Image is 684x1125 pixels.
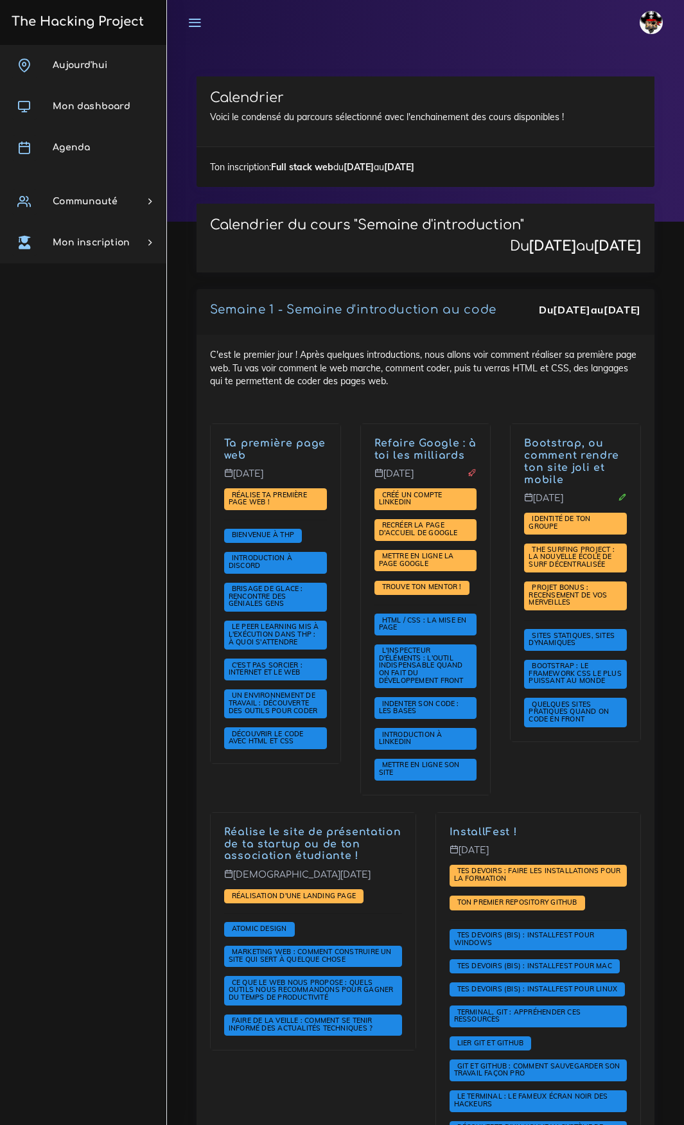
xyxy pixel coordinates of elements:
a: Atomic Design [229,925,290,934]
span: Pour avoir des sites jolis, ce n'est pas que du bon sens et du feeling. Il suffit d'utiliser quel... [524,698,627,727]
a: L'inspecteur d'éléments : l'outil indispensable quand on fait du développement front [379,646,467,685]
a: Bienvenue à THP [229,531,297,540]
strong: [DATE] [384,161,414,173]
a: Refaire Google : à toi les milliards [374,438,477,461]
span: Réalise ta première page web ! [229,490,307,507]
p: [DATE] [524,493,627,513]
span: Maintenant que tu sais faire des pages basiques, nous allons te montrer comment faire de la mise ... [374,614,477,635]
a: Le terminal : le fameux écran noir des hackeurs [454,1092,608,1109]
span: Identité de ton groupe [529,514,590,531]
span: Utilise tout ce que tu as vu jusqu'à présent pour faire profiter à la terre entière de ton super ... [374,550,477,572]
span: C'est pas sorcier : internet et le web [229,660,304,677]
span: HTML et CSS permettent de réaliser une page web. Nous allons te montrer les bases qui te permettr... [224,727,327,749]
a: Terminal, Git : appréhender ces ressources [454,1008,581,1025]
span: Nous allons voir ensemble comment internet marche, et comment fonctionne une page web quand tu cl... [224,659,327,680]
span: Nous allons te demander d'imaginer l'univers autour de ton groupe de travail. [524,513,627,535]
span: Tes devoirs (bis) : Installfest pour Linux [454,984,621,993]
p: Voici le condensé du parcours sélectionné avec l'enchainement des cours disponibles ! [210,111,641,123]
span: Trouve ton mentor ! [379,582,465,591]
span: Nous allons te demander de trouver la personne qui va t'aider à faire la formation dans les meill... [374,581,469,595]
a: C'est pas sorcier : internet et le web [229,661,304,678]
span: Tes devoirs : faire les installations pour la formation [454,866,621,883]
span: Il est temps de faire toutes les installations nécéssaire au bon déroulement de ta formation chez... [450,959,620,973]
a: InstallFest ! [450,826,518,838]
span: Dans ce projet, tu vas mettre en place un compte LinkedIn et le préparer pour ta future vie. [374,488,477,510]
a: Indenter son code : les bases [379,700,459,716]
span: Faire de la veille : comment se tenir informé des actualités techniques ? [229,1016,376,1032]
p: [DATE] [450,845,627,865]
span: Découvrir le code avec HTML et CSS [229,729,304,746]
span: Mettre en ligne son site [379,760,460,777]
span: Nous allons t'expliquer comment appréhender ces puissants outils. [450,1005,627,1027]
p: Calendrier du cours "Semaine d'introduction" [210,217,524,233]
strong: [DATE] [604,303,641,316]
a: Quelques sites pratiques quand on code en front [529,700,609,723]
span: Tes devoirs (bis) : Installfest pour MAC [454,961,615,970]
span: Tu vas devoir refaire la page d'accueil de The Surfing Project, une école de code décentralisée. ... [524,544,627,572]
a: Un environnement de travail : découverte des outils pour coder [229,691,320,715]
a: avatar [634,4,672,41]
span: Marketing web : comment construire un site qui sert à quelque chose [224,946,402,968]
span: THP est avant tout un aventure humaine avec des rencontres. Avant de commencer nous allons te dem... [224,583,327,612]
h3: Calendrier [210,90,641,106]
a: Réalisation d'une landing page [229,892,359,901]
span: Maintenant que tu sais coder, nous allons te montrer quelques site sympathiques pour se tenir au ... [224,1014,402,1036]
a: Mettre en ligne son site [379,761,460,777]
span: Nous allons te montrer comment mettre en place WSL 2 sur ton ordinateur Windows 10. Ne le fait pa... [450,929,627,951]
span: Pour ce projet, nous allons te proposer d'utiliser ton nouveau terminal afin de faire marcher Git... [450,896,585,910]
i: Corrections cette journée là [618,493,627,502]
span: PROJET BONUS : recensement de vos merveilles [529,583,607,607]
span: La première fois que j'ai découvert Zapier, ma vie a changé. Dans cette ressource, nous allons te... [224,976,402,1005]
a: Introduction à Discord [229,554,292,571]
strong: [DATE] [529,238,576,254]
a: Lier Git et Github [454,1038,527,1047]
span: Communauté [53,197,118,206]
a: Mettre en ligne la page Google [379,552,454,569]
span: Indenter son code : les bases [379,699,459,716]
a: Découvrir le code avec HTML et CSS [229,730,304,747]
strong: Full stack web [271,161,333,173]
a: Créé un compte LinkedIn [379,490,443,507]
strong: [DATE] [553,303,590,316]
p: [DATE] [224,468,327,489]
a: Introduction à LinkedIn [379,730,443,747]
a: Recréer la page d'accueil de Google [379,521,461,538]
span: Brisage de glace : rencontre des géniales gens [229,584,303,608]
span: Introduction à Discord [229,553,292,570]
span: Nous verrons comment survivre avec notre pédagogie révolutionnaire [224,621,327,650]
span: Tu vas voir comment faire marcher Bootstrap, le framework CSS le plus populaire au monde qui te p... [524,660,627,689]
a: Marketing web : comment construire un site qui sert à quelque chose [229,948,392,964]
span: The Surfing Project : la nouvelle école de surf décentralisée [529,545,614,569]
span: Git est un outil de sauvegarde de dossier indispensable dans l'univers du dev. GitHub permet de m... [450,1059,627,1081]
a: Tes devoirs (bis) : Installfest pour Windows [454,931,595,948]
span: Maintenant que tu sais faire des belles pages, ce serait dommage de ne pas en faire profiter la t... [374,759,477,781]
span: Mon inscription [53,238,130,247]
span: Pourquoi et comment indenter son code ? Nous allons te montrer les astuces pour avoir du code lis... [374,697,477,719]
a: Trouve ton mentor ! [379,583,465,592]
span: Git et GitHub : comment sauvegarder son travail façon pro [454,1061,620,1078]
span: Tu vas voir comment penser composants quand tu fais des pages web. [224,922,295,936]
span: Ton premier repository GitHub [454,898,581,907]
span: Le terminal : le fameux écran noir des hackeurs [454,1092,608,1108]
span: Le projet de toute une semaine ! Tu vas réaliser la page de présentation d'une organisation de to... [224,889,364,903]
span: Nous allons voir la différence entre ces deux types de sites [524,629,627,651]
span: Tu le vois dans tous les films : l'écran noir du terminal. Nous allons voir ce que c'est et comme... [450,1090,627,1112]
span: L'inspecteur d'éléments : l'outil indispensable quand on fait du développement front [379,646,467,684]
div: Du au [539,303,641,317]
img: avatar [640,11,663,34]
p: [DEMOGRAPHIC_DATA][DATE] [224,869,402,890]
span: Mettre en ligne la page Google [379,551,454,568]
a: Tes devoirs (bis) : Installfest pour Linux [454,985,621,994]
a: Le Peer learning mis à l'exécution dans THP : à quoi s'attendre [229,623,319,646]
p: Après avoir vu comment faire ses première pages, nous allons te montrer Bootstrap, un puissant fr... [524,438,627,486]
span: Ce projet vise à souder la communauté en faisant profiter au plus grand nombre de vos projets. [524,581,627,610]
a: The Surfing Project : la nouvelle école de surf décentralisée [529,545,614,569]
span: Nous allons te donner des devoirs pour le weekend : faire en sorte que ton ordinateur soit prêt p... [450,865,627,887]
